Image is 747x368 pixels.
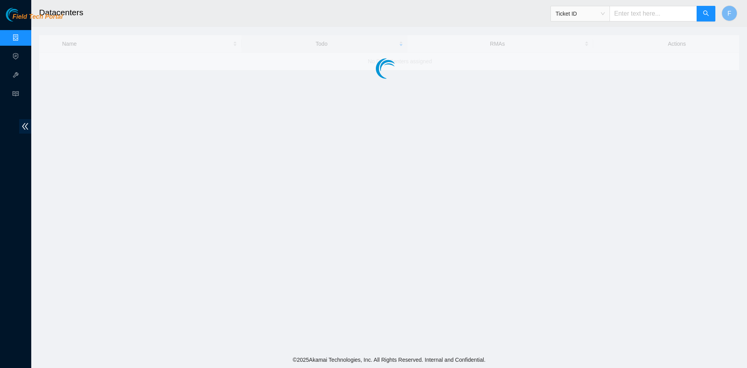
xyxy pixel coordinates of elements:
a: Akamai TechnologiesField Tech Portal [6,14,63,24]
span: Field Tech Portal [13,13,63,21]
img: Akamai Technologies [6,8,39,21]
span: read [13,87,19,103]
span: double-left [19,119,31,134]
button: search [697,6,715,21]
input: Enter text here... [609,6,697,21]
button: F [722,5,737,21]
footer: © 2025 Akamai Technologies, Inc. All Rights Reserved. Internal and Confidential. [31,352,747,368]
span: F [727,9,731,18]
span: Ticket ID [556,8,605,20]
span: search [703,10,709,18]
